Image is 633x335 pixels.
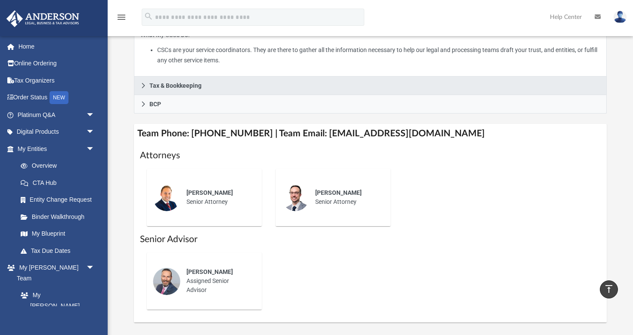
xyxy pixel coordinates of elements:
[134,95,607,114] a: BCP
[153,184,180,211] img: thumbnail
[134,24,607,77] div: Client Success Coordinators
[12,287,99,325] a: My [PERSON_NAME] Team
[180,261,256,301] div: Assigned Senior Advisor
[6,123,108,141] a: Digital Productsarrow_drop_down
[134,124,607,143] h4: Team Phone: [PHONE_NUMBER] | Team Email: [EMAIL_ADDRESS][DOMAIN_NAME]
[140,149,601,162] h1: Attorneys
[86,140,103,158] span: arrow_drop_down
[282,184,309,211] img: thumbnail
[6,55,108,72] a: Online Ordering
[12,242,108,259] a: Tax Due Dates
[153,267,180,295] img: thumbnail
[614,11,627,23] img: User Pic
[604,284,614,294] i: vertical_align_top
[86,259,103,277] span: arrow_drop_down
[86,123,103,141] span: arrow_drop_down
[6,106,108,123] a: Platinum Q&Aarrow_drop_down
[140,30,600,66] p: What My CSCs Do:
[134,77,607,95] a: Tax & Bookkeeping
[180,182,256,212] div: Senior Attorney
[149,83,202,89] span: Tax & Bookkeeping
[12,225,103,243] a: My Blueprint
[12,157,108,175] a: Overview
[6,72,108,89] a: Tax Organizers
[50,91,68,104] div: NEW
[6,89,108,107] a: Order StatusNEW
[12,191,108,209] a: Entity Change Request
[140,233,601,246] h1: Senior Advisor
[157,45,600,66] li: CSCs are your service coordinators. They are there to gather all the information necessary to hel...
[6,259,103,287] a: My [PERSON_NAME] Teamarrow_drop_down
[116,12,127,22] i: menu
[186,189,233,196] span: [PERSON_NAME]
[144,12,153,21] i: search
[6,38,108,55] a: Home
[309,182,385,212] div: Senior Attorney
[315,189,362,196] span: [PERSON_NAME]
[12,174,108,191] a: CTA Hub
[149,101,161,107] span: BCP
[6,140,108,157] a: My Entitiesarrow_drop_down
[86,106,103,124] span: arrow_drop_down
[186,268,233,275] span: [PERSON_NAME]
[600,280,618,298] a: vertical_align_top
[4,10,82,27] img: Anderson Advisors Platinum Portal
[116,16,127,22] a: menu
[12,208,108,225] a: Binder Walkthrough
